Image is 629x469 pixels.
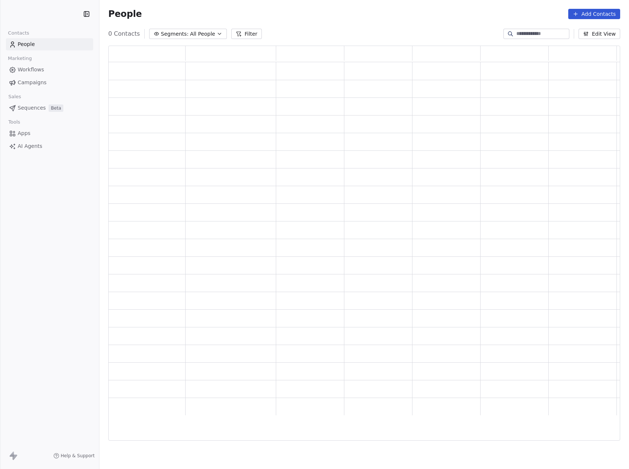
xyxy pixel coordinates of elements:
span: Marketing [5,53,35,64]
a: Help & Support [53,453,95,459]
span: People [18,40,35,48]
span: Workflows [18,66,44,74]
span: People [108,8,142,19]
span: All People [190,30,215,38]
span: Campaigns [18,79,46,86]
span: Help & Support [61,453,95,459]
span: Tools [5,117,23,128]
button: Edit View [579,29,620,39]
a: Campaigns [6,77,93,89]
button: Filter [231,29,262,39]
span: Beta [49,104,63,112]
a: People [6,38,93,50]
span: Segments: [161,30,189,38]
button: Add Contacts [568,9,620,19]
span: Contacts [5,28,32,39]
span: AI Agents [18,142,42,150]
span: Apps [18,129,31,137]
span: 0 Contacts [108,29,140,38]
a: Workflows [6,64,93,76]
span: Sales [5,91,24,102]
a: Apps [6,127,93,139]
a: AI Agents [6,140,93,152]
span: Sequences [18,104,46,112]
a: SequencesBeta [6,102,93,114]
